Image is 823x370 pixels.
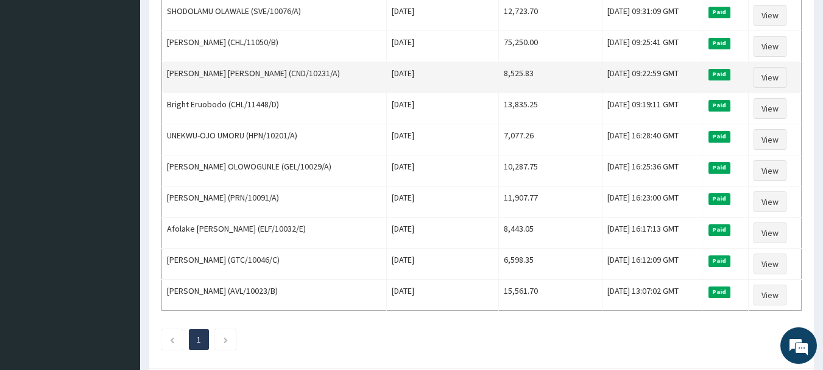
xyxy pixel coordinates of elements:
[162,280,387,311] td: [PERSON_NAME] (AVL/10023/B)
[162,124,387,155] td: UNEKWU-OJO UMORU (HPN/10201/A)
[708,100,730,111] span: Paid
[754,254,786,274] a: View
[602,31,702,62] td: [DATE] 09:25:41 GMT
[498,187,602,218] td: 11,907.77
[754,222,786,243] a: View
[602,155,702,187] td: [DATE] 16:25:36 GMT
[602,93,702,124] td: [DATE] 09:19:11 GMT
[498,249,602,280] td: 6,598.35
[754,67,786,88] a: View
[162,155,387,187] td: [PERSON_NAME] OLOWOGUNLE (GEL/10029/A)
[498,62,602,93] td: 8,525.83
[708,162,730,173] span: Paid
[498,155,602,187] td: 10,287.75
[708,7,730,18] span: Paid
[498,218,602,249] td: 8,443.05
[602,280,702,311] td: [DATE] 13:07:02 GMT
[386,218,498,249] td: [DATE]
[754,191,786,212] a: View
[162,249,387,280] td: [PERSON_NAME] (GTC/10046/C)
[602,124,702,155] td: [DATE] 16:28:40 GMT
[708,131,730,142] span: Paid
[386,187,498,218] td: [DATE]
[498,124,602,155] td: 7,077.26
[708,38,730,49] span: Paid
[386,93,498,124] td: [DATE]
[754,98,786,119] a: View
[708,286,730,297] span: Paid
[498,93,602,124] td: 13,835.25
[223,334,228,345] a: Next page
[602,62,702,93] td: [DATE] 09:22:59 GMT
[162,93,387,124] td: Bright Eruobodo (CHL/11448/D)
[754,285,786,305] a: View
[754,129,786,150] a: View
[386,31,498,62] td: [DATE]
[386,249,498,280] td: [DATE]
[386,124,498,155] td: [DATE]
[386,280,498,311] td: [DATE]
[602,249,702,280] td: [DATE] 16:12:09 GMT
[708,255,730,266] span: Paid
[602,187,702,218] td: [DATE] 16:23:00 GMT
[602,218,702,249] td: [DATE] 16:17:13 GMT
[708,69,730,80] span: Paid
[386,155,498,187] td: [DATE]
[162,187,387,218] td: [PERSON_NAME] (PRN/10091/A)
[162,62,387,93] td: [PERSON_NAME] [PERSON_NAME] (CND/10231/A)
[754,160,786,181] a: View
[169,334,175,345] a: Previous page
[754,5,786,26] a: View
[498,280,602,311] td: 15,561.70
[162,218,387,249] td: Afolake [PERSON_NAME] (ELF/10032/E)
[498,31,602,62] td: 75,250.00
[386,62,498,93] td: [DATE]
[197,334,201,345] a: Page 1 is your current page
[754,36,786,57] a: View
[708,224,730,235] span: Paid
[162,31,387,62] td: [PERSON_NAME] (CHL/11050/B)
[708,193,730,204] span: Paid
